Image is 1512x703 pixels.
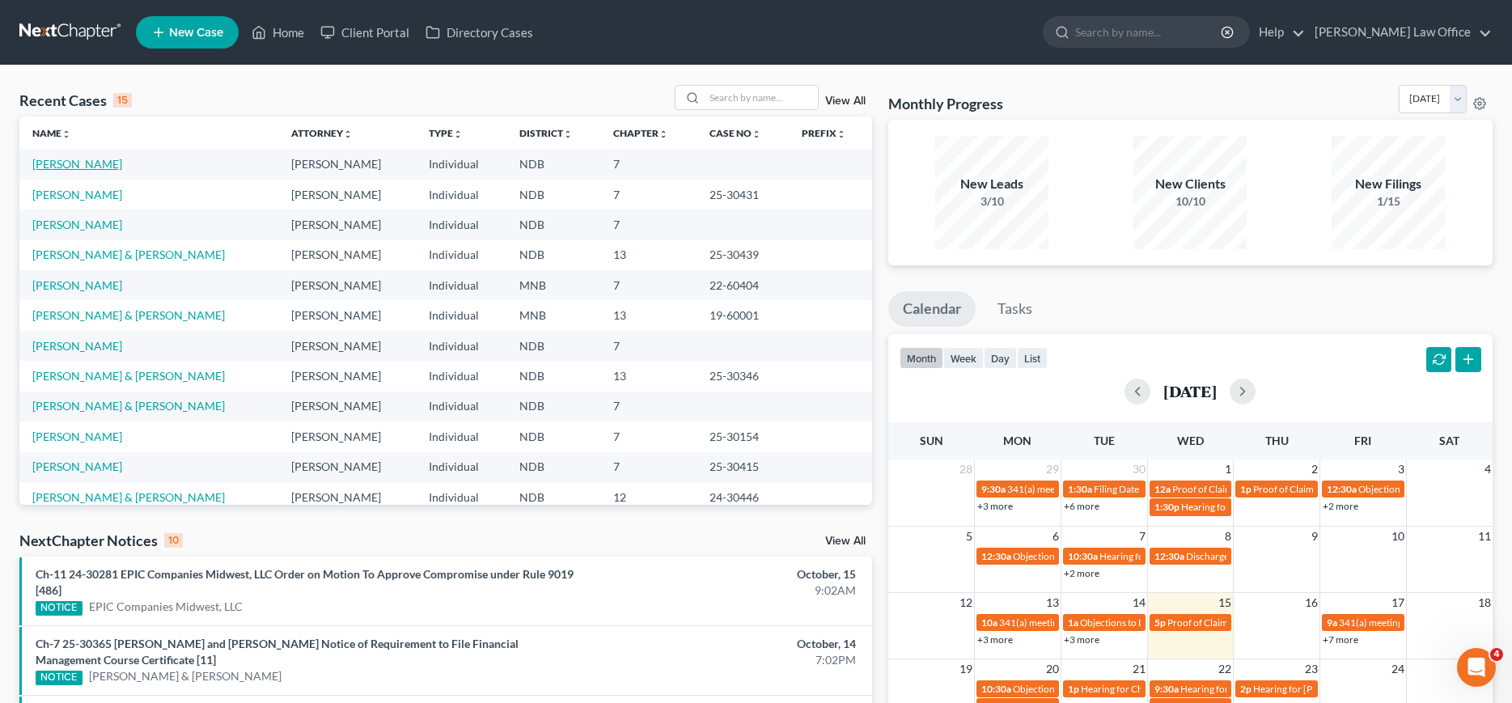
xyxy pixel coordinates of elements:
[1390,659,1406,679] span: 24
[600,240,697,270] td: 13
[888,94,1003,113] h3: Monthly Progress
[506,361,600,391] td: NDB
[506,210,600,239] td: NDB
[1354,434,1371,447] span: Fri
[1310,527,1319,546] span: 9
[600,300,697,330] td: 13
[593,636,856,652] div: October, 14
[964,527,974,546] span: 5
[1332,193,1445,210] div: 1/15
[312,18,417,47] a: Client Portal
[291,127,353,139] a: Attorneyunfold_more
[935,193,1048,210] div: 3/10
[1051,527,1061,546] span: 6
[506,482,600,512] td: NDB
[1075,17,1223,47] input: Search by name...
[943,347,984,369] button: week
[981,616,997,629] span: 10a
[1396,459,1406,479] span: 3
[278,240,416,270] td: [PERSON_NAME]
[1223,459,1233,479] span: 1
[1303,659,1319,679] span: 23
[999,616,1155,629] span: 341(a) meeting for [PERSON_NAME]
[506,240,600,270] td: NDB
[32,278,122,292] a: [PERSON_NAME]
[1332,175,1445,193] div: New Filings
[1131,593,1147,612] span: 14
[825,536,866,547] a: View All
[32,218,122,231] a: [PERSON_NAME]
[416,361,506,391] td: Individual
[506,149,600,179] td: NDB
[169,27,223,39] span: New Case
[977,633,1013,646] a: +3 more
[278,180,416,210] td: [PERSON_NAME]
[19,531,183,550] div: NextChapter Notices
[981,550,1011,562] span: 12:30a
[278,482,416,512] td: [PERSON_NAME]
[1081,683,1202,695] span: Hearing for Cheyenne Czech
[1007,483,1249,495] span: 341(a) meeting for [PERSON_NAME] & [PERSON_NAME]
[1154,683,1179,695] span: 9:30a
[613,127,668,139] a: Chapterunfold_more
[36,671,83,685] div: NOTICE
[32,308,225,322] a: [PERSON_NAME] & [PERSON_NAME]
[1476,527,1493,546] span: 11
[593,566,856,582] div: October, 15
[958,459,974,479] span: 28
[506,300,600,330] td: MNB
[278,452,416,482] td: [PERSON_NAME]
[1240,483,1252,495] span: 1p
[1327,483,1357,495] span: 12:30a
[32,157,122,171] a: [PERSON_NAME]
[1307,18,1492,47] a: [PERSON_NAME] Law Office
[32,369,225,383] a: [PERSON_NAME] & [PERSON_NAME]
[1154,501,1180,513] span: 1:30p
[825,95,866,107] a: View All
[1068,550,1098,562] span: 10:30a
[32,490,225,504] a: [PERSON_NAME] & [PERSON_NAME]
[1177,434,1204,447] span: Wed
[1068,483,1092,495] span: 1:30a
[506,392,600,421] td: NDB
[113,93,132,108] div: 15
[1483,459,1493,479] span: 4
[600,210,697,239] td: 7
[1080,616,1336,629] span: Objections to Discharge Due (PFMC-7) for [PERSON_NAME]
[981,683,1011,695] span: 10:30a
[506,180,600,210] td: NDB
[1217,659,1233,679] span: 22
[416,331,506,361] td: Individual
[600,392,697,421] td: 7
[600,149,697,179] td: 7
[1154,550,1184,562] span: 12:30a
[705,86,818,109] input: Search by name...
[1064,500,1099,512] a: +6 more
[1186,550,1358,562] span: Discharge Granted for [PERSON_NAME]
[563,129,573,139] i: unfold_more
[920,434,943,447] span: Sun
[1068,683,1079,695] span: 1p
[935,175,1048,193] div: New Leads
[958,659,974,679] span: 19
[1457,648,1496,687] iframe: Intercom live chat
[36,601,83,616] div: NOTICE
[1094,434,1115,447] span: Tue
[1133,175,1247,193] div: New Clients
[958,593,974,612] span: 12
[506,452,600,482] td: NDB
[1217,593,1233,612] span: 15
[1003,434,1031,447] span: Mon
[416,392,506,421] td: Individual
[593,652,856,668] div: 7:02PM
[1265,434,1289,447] span: Thu
[1323,633,1358,646] a: +7 more
[61,129,71,139] i: unfold_more
[1167,616,1421,629] span: Proof of Claim Deadline - Government for [PERSON_NAME]
[1390,593,1406,612] span: 17
[506,421,600,451] td: NDB
[1064,633,1099,646] a: +3 more
[32,430,122,443] a: [PERSON_NAME]
[802,127,846,139] a: Prefixunfold_more
[1099,550,1226,562] span: Hearing for [PERSON_NAME]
